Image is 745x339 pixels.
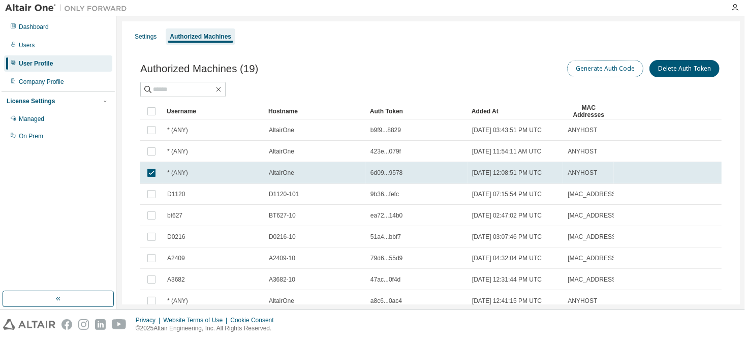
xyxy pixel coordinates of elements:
[19,41,35,49] div: Users
[370,211,402,220] span: ea72...14b0
[269,126,294,134] span: AltairOne
[19,59,53,68] div: User Profile
[472,103,559,119] div: Added At
[3,319,55,330] img: altair_logo.svg
[135,33,157,41] div: Settings
[567,60,643,77] button: Generate Auth Code
[472,297,542,305] span: [DATE] 12:41:15 PM UTC
[19,115,44,123] div: Managed
[230,316,280,324] div: Cookie Consent
[136,324,280,333] p: © 2025 Altair Engineering, Inc. All Rights Reserved.
[163,316,230,324] div: Website Terms of Use
[268,103,362,119] div: Hostname
[472,233,542,241] span: [DATE] 03:07:46 PM UTC
[567,103,610,119] div: MAC Addresses
[167,297,188,305] span: * (ANY)
[472,126,542,134] span: [DATE] 03:43:51 PM UTC
[472,169,542,177] span: [DATE] 12:08:51 PM UTC
[472,275,542,284] span: [DATE] 12:31:44 PM UTC
[568,126,597,134] span: ANYHOST
[649,60,720,77] button: Delete Auth Token
[568,190,617,198] span: [MAC_ADDRESS]
[370,147,401,156] span: 423e...079f
[370,275,400,284] span: 47ac...0f4d
[568,169,597,177] span: ANYHOST
[19,132,43,140] div: On Prem
[167,126,188,134] span: * (ANY)
[170,33,231,41] div: Authorized Machines
[167,103,260,119] div: Username
[269,211,296,220] span: BT627-10
[136,316,163,324] div: Privacy
[167,233,185,241] span: D0216
[167,190,185,198] span: D1120
[269,254,295,262] span: A2409-10
[167,254,185,262] span: A2409
[370,254,402,262] span: 79d6...55d9
[269,147,294,156] span: AltairOne
[472,211,542,220] span: [DATE] 02:47:02 PM UTC
[269,233,296,241] span: D0216-10
[370,297,402,305] span: a8c6...0ac4
[167,147,188,156] span: * (ANY)
[472,190,542,198] span: [DATE] 07:15:54 PM UTC
[112,319,127,330] img: youtube.svg
[472,147,542,156] span: [DATE] 11:54:11 AM UTC
[19,78,64,86] div: Company Profile
[5,3,132,13] img: Altair One
[370,126,401,134] span: b9f9...8829
[472,254,542,262] span: [DATE] 04:32:04 PM UTC
[568,254,617,262] span: [MAC_ADDRESS]
[269,297,294,305] span: AltairOne
[19,23,49,31] div: Dashboard
[167,169,188,177] span: * (ANY)
[568,233,617,241] span: [MAC_ADDRESS]
[140,63,258,75] span: Authorized Machines (19)
[167,275,185,284] span: A3682
[568,211,617,220] span: [MAC_ADDRESS]
[370,169,402,177] span: 6d09...9578
[370,233,401,241] span: 51a4...bbf7
[78,319,89,330] img: instagram.svg
[269,190,299,198] span: D1120-101
[269,275,295,284] span: A3682-10
[568,147,597,156] span: ANYHOST
[269,169,294,177] span: AltairOne
[568,297,597,305] span: ANYHOST
[167,211,182,220] span: bt627
[7,97,55,105] div: License Settings
[95,319,106,330] img: linkedin.svg
[61,319,72,330] img: facebook.svg
[568,275,617,284] span: [MAC_ADDRESS]
[370,103,463,119] div: Auth Token
[370,190,399,198] span: 9b36...fefc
